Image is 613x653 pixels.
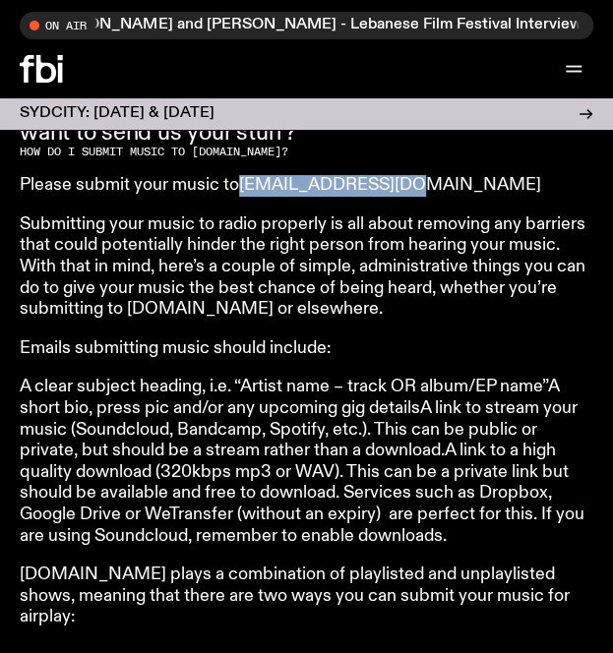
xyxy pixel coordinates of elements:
p: [DOMAIN_NAME] plays a combination of playlisted and unplaylisted shows, meaning that there are tw... [20,564,586,628]
h3: SYDCITY: [DATE] & [DATE] [20,106,215,121]
button: On AirMosaic with [PERSON_NAME] and [PERSON_NAME] - Lebanese Film Festival Interview [20,12,593,39]
p: Please submit your music to [20,175,586,197]
h2: HOW DO I SUBMIT MUSIC TO [DOMAIN_NAME]? [20,147,586,157]
p: Emails submitting music should include: [20,338,586,360]
p: Submitting your music to radio properly is all about removing any barriers that could potentially... [20,214,586,321]
p: A clear subject heading, i.e. “Artist name – track OR album/EP name”A short bio, press pic and/or... [20,377,586,547]
a: [EMAIL_ADDRESS][DOMAIN_NAME] [239,176,541,194]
